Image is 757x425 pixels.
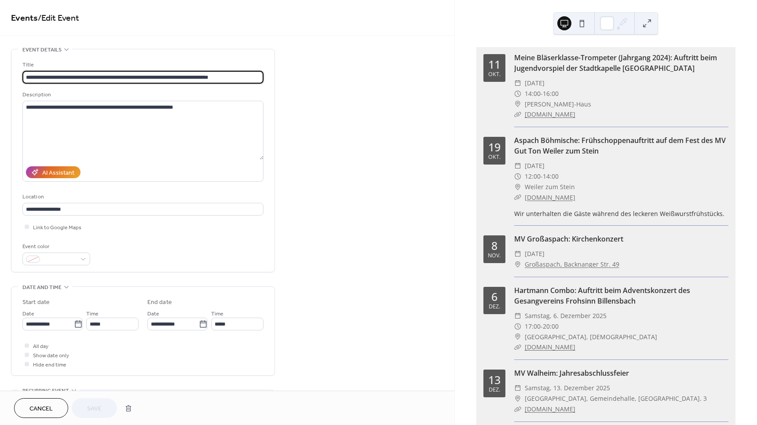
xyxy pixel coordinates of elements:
[525,78,545,88] span: [DATE]
[22,386,69,396] span: Recurring event
[514,321,521,332] div: ​
[514,342,521,352] div: ​
[514,209,728,218] div: Wir unterhalten die Gäste während des leckeren Weißwurstfrühstücks.
[488,253,501,259] div: Nov.
[525,99,591,110] span: [PERSON_NAME]-Haus
[525,311,607,321] span: Samstag, 6. Dezember 2025
[22,242,88,251] div: Event color
[514,99,521,110] div: ​
[488,59,501,70] div: 11
[147,298,172,307] div: End date
[525,110,575,118] a: [DOMAIN_NAME]
[514,286,690,306] a: Hartmann Combo: Auftritt beim Adventskonzert des Gesangvereins Frohsinn Billensbach
[514,368,629,378] a: MV Walheim: Jahresabschlussfeier
[22,60,262,70] div: Title
[525,171,541,182] span: 12:00
[525,249,545,259] span: [DATE]
[525,193,575,202] a: [DOMAIN_NAME]
[491,240,497,251] div: 8
[22,45,62,55] span: Event details
[525,393,707,404] span: [GEOGRAPHIC_DATA], Gemeindehalle, [GEOGRAPHIC_DATA]. 3
[525,321,541,332] span: 17:00
[514,259,521,270] div: ​
[488,154,501,160] div: Okt.
[514,136,726,156] a: Aspach Böhmische: Frühschoppenauftritt auf dem Fest des MV Gut Ton Weiler zum Stein
[33,351,69,360] span: Show date only
[543,171,559,182] span: 14:00
[29,404,53,414] span: Cancel
[514,78,521,88] div: ​
[488,142,501,153] div: 19
[514,88,521,99] div: ​
[42,169,74,178] div: AI Assistant
[14,398,68,418] button: Cancel
[33,342,48,351] span: All day
[514,182,521,192] div: ​
[22,298,50,307] div: Start date
[489,387,500,393] div: Dez.
[514,171,521,182] div: ​
[514,249,521,259] div: ​
[525,259,619,270] a: Großaspach, Backnanger Str. 49
[514,332,521,342] div: ​
[147,309,159,319] span: Date
[514,393,521,404] div: ​
[541,171,543,182] span: -
[22,90,262,99] div: Description
[525,332,657,342] span: [GEOGRAPHIC_DATA], [DEMOGRAPHIC_DATA]
[211,309,223,319] span: Time
[491,291,497,302] div: 6
[514,311,521,321] div: ​
[514,161,521,171] div: ​
[33,360,66,370] span: Hide end time
[514,109,521,120] div: ​
[488,374,501,385] div: 13
[525,383,610,393] span: Samstag, 13. Dezember 2025
[525,161,545,171] span: [DATE]
[514,53,717,73] a: Meine Bläserklasse-Trompeter (Jahrgang 2024): Auftritt beim Jugendvorspiel der Stadtkapelle [GEOG...
[489,304,500,310] div: Dez.
[33,223,81,232] span: Link to Google Maps
[514,383,521,393] div: ​
[525,405,575,413] a: [DOMAIN_NAME]
[22,192,262,202] div: Location
[514,192,521,203] div: ​
[525,343,575,351] a: [DOMAIN_NAME]
[22,283,62,292] span: Date and time
[26,166,80,178] button: AI Assistant
[543,88,559,99] span: 16:00
[525,88,541,99] span: 14:00
[38,10,79,27] span: / Edit Event
[86,309,99,319] span: Time
[541,88,543,99] span: -
[22,309,34,319] span: Date
[11,10,38,27] a: Events
[514,234,728,244] div: MV Großaspach: Kirchenkonzert
[525,182,575,192] span: Weiler zum Stein
[543,321,559,332] span: 20:00
[541,321,543,332] span: -
[514,404,521,414] div: ​
[488,72,501,77] div: Okt.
